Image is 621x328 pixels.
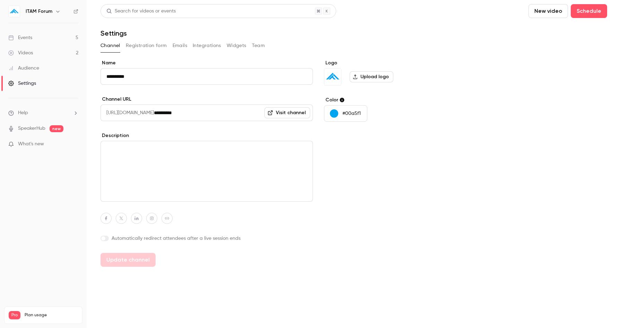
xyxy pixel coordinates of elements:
[173,40,187,51] button: Emails
[8,49,33,56] div: Videos
[324,69,341,85] img: ITAM Forum
[252,40,265,51] button: Team
[26,8,52,15] h6: ITAM Forum
[528,4,568,18] button: New video
[18,140,44,148] span: What's new
[100,235,313,242] label: Automatically redirect attendees after a live session ends
[100,96,313,103] label: Channel URL
[100,104,154,121] span: [URL][DOMAIN_NAME]
[8,34,32,41] div: Events
[342,110,361,117] p: #00a5f1
[100,29,127,37] h1: Settings
[50,125,63,132] span: new
[70,141,78,147] iframe: Noticeable Trigger
[9,311,20,319] span: Pro
[25,312,78,318] span: Plan usage
[350,71,393,82] label: Upload logo
[8,109,78,117] li: help-dropdown-opener
[9,6,20,17] img: ITAM Forum
[100,60,313,66] label: Name
[324,105,367,122] button: #00a5f1
[126,40,167,51] button: Registration form
[18,109,28,117] span: Help
[100,40,120,51] button: Channel
[18,125,45,132] a: SpeakerHub
[227,40,246,51] button: Widgets
[8,80,36,87] div: Settings
[324,60,430,85] section: Logo
[571,4,607,18] button: Schedule
[193,40,221,51] button: Integrations
[324,60,430,66] label: Logo
[264,107,310,118] a: Visit channel
[8,65,39,72] div: Audience
[100,132,313,139] label: Description
[106,8,176,15] div: Search for videos or events
[324,97,430,103] label: Color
